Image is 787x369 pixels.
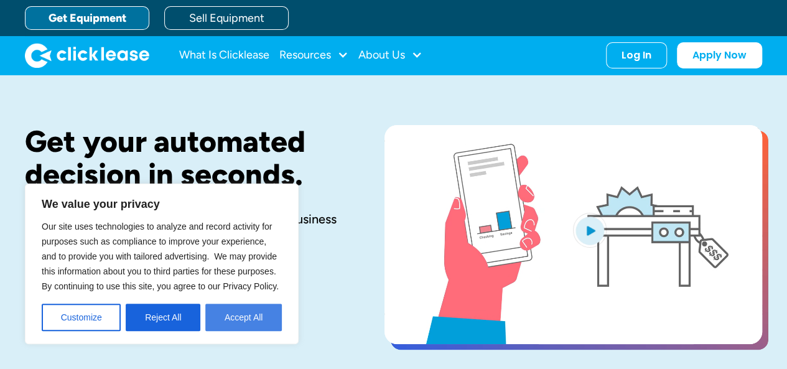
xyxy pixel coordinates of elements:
img: Clicklease logo [25,43,149,68]
a: What Is Clicklease [179,43,269,68]
div: About Us [358,43,422,68]
a: home [25,43,149,68]
button: Accept All [205,304,282,331]
img: Blue play button logo on a light blue circular background [573,213,607,248]
div: Resources [279,43,348,68]
p: We value your privacy [42,197,282,212]
h1: Get your automated decision in seconds. [25,125,345,191]
a: open lightbox [384,125,762,344]
div: We value your privacy [25,184,299,344]
button: Customize [42,304,121,331]
button: Reject All [126,304,200,331]
a: Get Equipment [25,6,149,30]
div: Log In [622,49,651,62]
span: Our site uses technologies to analyze and record activity for purposes such as compliance to impr... [42,222,279,291]
a: Sell Equipment [164,6,289,30]
a: Apply Now [677,42,762,68]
